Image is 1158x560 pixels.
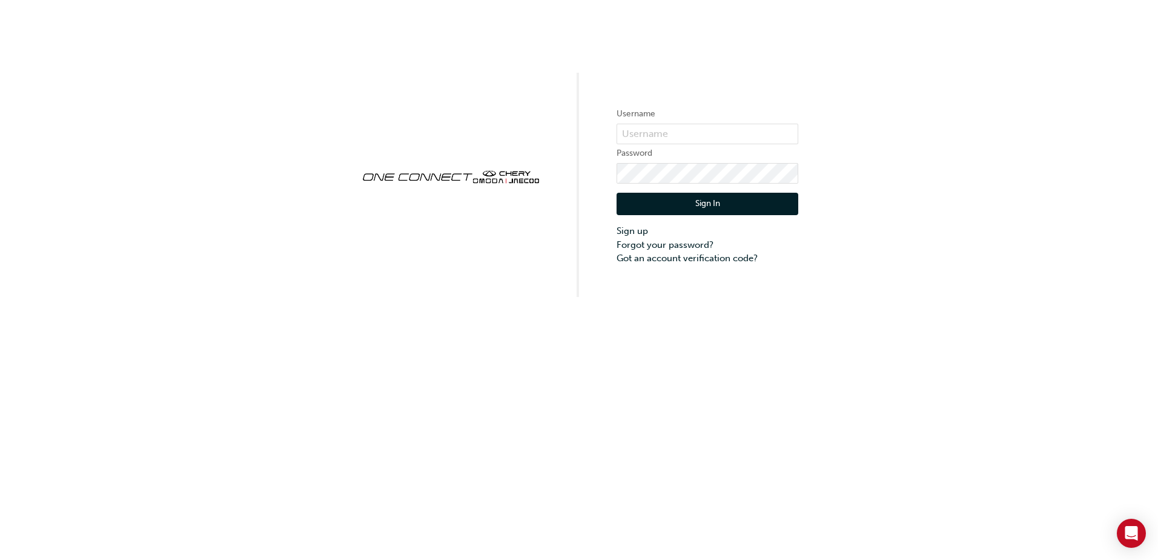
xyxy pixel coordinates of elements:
label: Username [617,107,798,121]
button: Sign In [617,193,798,216]
img: oneconnect [360,160,541,192]
a: Got an account verification code? [617,252,798,265]
label: Password [617,146,798,161]
div: Open Intercom Messenger [1117,519,1146,548]
a: Forgot your password? [617,238,798,252]
input: Username [617,124,798,144]
a: Sign up [617,224,798,238]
